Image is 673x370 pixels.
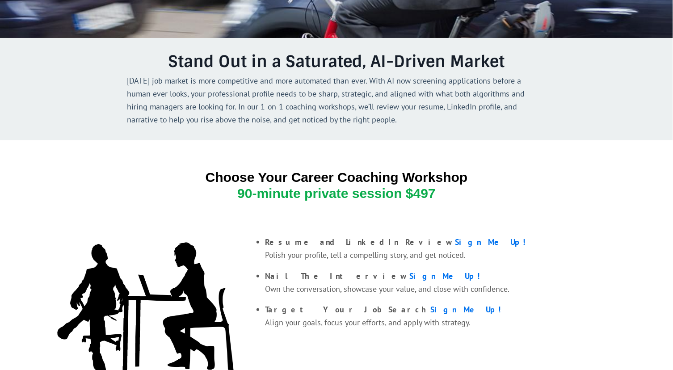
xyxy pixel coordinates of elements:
a: Sign Me Up! [455,237,531,247]
span: [DATE] job market is more competitive and more automated than ever. With AI now screening applica... [127,76,525,124]
a: Sign Me Up! [430,304,506,315]
strong: Nail The Interview [265,271,485,281]
a: Sign Me Up! [409,271,485,281]
span: Choose Your Career Coaching Workshop [206,170,468,201]
span: Stand Out in a Saturated, AI-Driven Market [168,51,505,72]
li: Align your goals, focus your efforts, and apply with strategy. [265,303,618,329]
li: Own the conversation, showcase your value, and close with confidence. [265,270,618,296]
li: Polish your profile, tell a compelling story, and get noticed. [265,236,618,262]
span: 90-minute private session $497 [237,186,436,201]
strong: Resume and LinkedIn Review [265,237,531,247]
strong: Target Your Job Search [265,304,506,315]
